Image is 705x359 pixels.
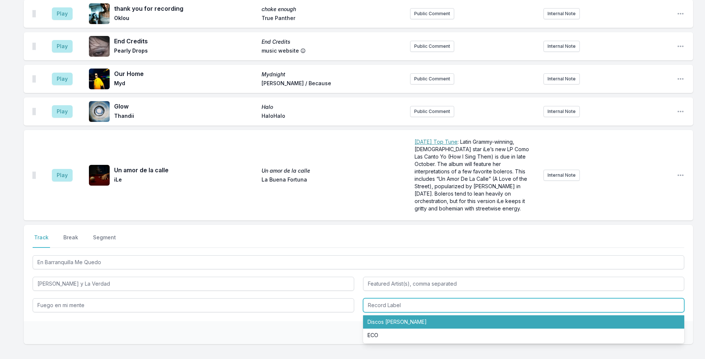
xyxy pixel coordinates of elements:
[677,75,684,83] button: Open playlist item options
[677,10,684,17] button: Open playlist item options
[410,73,454,84] button: Public Comment
[262,103,405,111] span: Halo
[33,172,36,179] img: Drag Handle
[363,329,685,342] li: ECO
[114,102,257,111] span: Glow
[114,69,257,78] span: Our Home
[677,43,684,50] button: Open playlist item options
[89,36,110,57] img: End Credits
[114,4,257,13] span: thank you for recording
[543,73,580,84] button: Internal Note
[677,172,684,179] button: Open playlist item options
[415,139,458,145] a: [DATE] Top Tune
[543,8,580,19] button: Internal Note
[262,14,405,23] span: True Panther
[114,80,257,89] span: Myd
[543,170,580,181] button: Internal Note
[52,7,73,20] button: Play
[52,169,73,182] button: Play
[543,106,580,117] button: Internal Note
[410,41,454,52] button: Public Comment
[262,71,405,78] span: Mydnight
[33,298,354,312] input: Album Title
[543,41,580,52] button: Internal Note
[33,108,36,115] img: Drag Handle
[33,255,684,269] input: Track Title
[262,6,405,13] span: choke enough
[262,176,405,185] span: La Buena Fortuna
[114,176,257,185] span: iLe
[114,166,257,174] span: Un amor de la calle
[262,47,405,56] span: music website ☺︎
[62,234,80,248] button: Break
[33,10,36,17] img: Drag Handle
[114,112,257,121] span: Thandii
[52,105,73,118] button: Play
[92,234,117,248] button: Segment
[677,108,684,115] button: Open playlist item options
[89,69,110,89] img: Mydnight
[114,37,257,46] span: End Credits
[363,277,685,291] input: Featured Artist(s), comma separated
[33,75,36,83] img: Drag Handle
[33,234,50,248] button: Track
[89,3,110,24] img: choke enough
[89,165,110,186] img: Un amor de la calle
[410,106,454,117] button: Public Comment
[33,277,354,291] input: Artist
[114,14,257,23] span: Oklou
[52,73,73,85] button: Play
[262,38,405,46] span: End Credits
[33,43,36,50] img: Drag Handle
[52,40,73,53] button: Play
[415,139,531,212] span: : Latin Grammy-winning, [DEMOGRAPHIC_DATA] star iLe’s new LP Como Las Canto Yo (How I Sing Them) ...
[114,47,257,56] span: Pearly Drops
[89,101,110,122] img: Halo
[262,112,405,121] span: HaloHalo
[363,315,685,329] li: Discos [PERSON_NAME]
[410,8,454,19] button: Public Comment
[363,298,685,312] input: Record Label
[262,167,405,174] span: Un amor de la calle
[262,80,405,89] span: [PERSON_NAME] / Because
